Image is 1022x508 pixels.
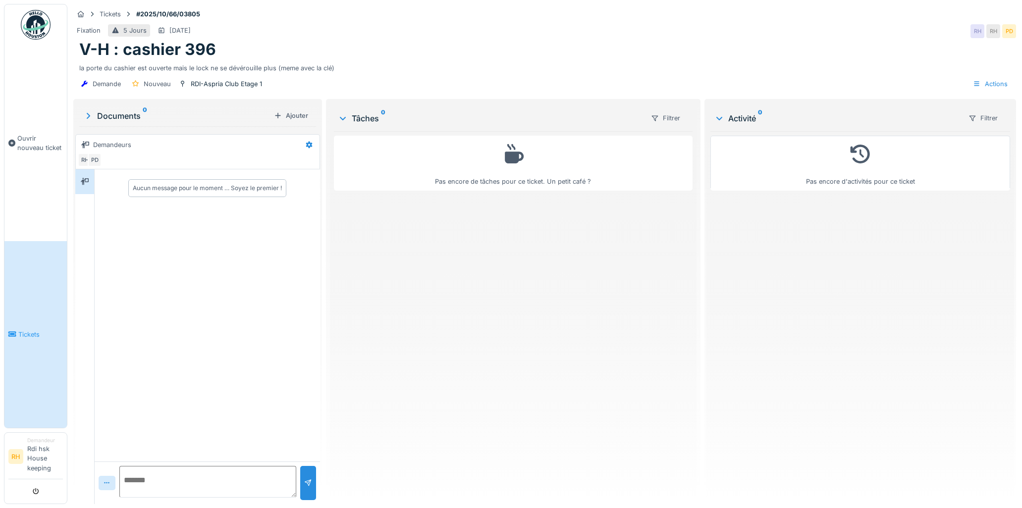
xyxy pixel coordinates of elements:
[270,109,312,122] div: Ajouter
[21,10,51,40] img: Badge_color-CXgf-gQk.svg
[79,59,1010,73] div: la porte du cashier est ouverte mais le lock ne se dévérouille plus (meme avec la clé)
[4,241,67,428] a: Tickets
[133,184,282,193] div: Aucun message pour le moment … Soyez le premier !
[83,110,270,122] div: Documents
[132,9,204,19] strong: #2025/10/66/03805
[964,111,1002,125] div: Filtrer
[78,153,92,167] div: RH
[381,112,385,124] sup: 0
[27,437,63,477] li: Rdi hsk House keeping
[968,77,1012,91] div: Actions
[93,140,131,150] div: Demandeurs
[646,111,685,125] div: Filtrer
[1002,24,1016,38] div: PD
[144,79,171,89] div: Nouveau
[169,26,191,35] div: [DATE]
[714,112,960,124] div: Activité
[8,437,63,479] a: RH DemandeurRdi hsk House keeping
[123,26,147,35] div: 5 Jours
[143,110,147,122] sup: 0
[4,45,67,241] a: Ouvrir nouveau ticket
[8,449,23,464] li: RH
[986,24,1000,38] div: RH
[18,330,63,339] span: Tickets
[338,112,643,124] div: Tâches
[970,24,984,38] div: RH
[17,134,63,152] span: Ouvrir nouveau ticket
[191,79,262,89] div: RDI-Aspria Club Etage 1
[79,40,216,59] h1: V-H : cashier 396
[717,140,1004,186] div: Pas encore d'activités pour ce ticket
[758,112,762,124] sup: 0
[88,153,102,167] div: PD
[77,26,101,35] div: Fixation
[100,9,121,19] div: Tickets
[340,140,686,186] div: Pas encore de tâches pour ce ticket. Un petit café ?
[27,437,63,444] div: Demandeur
[93,79,121,89] div: Demande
